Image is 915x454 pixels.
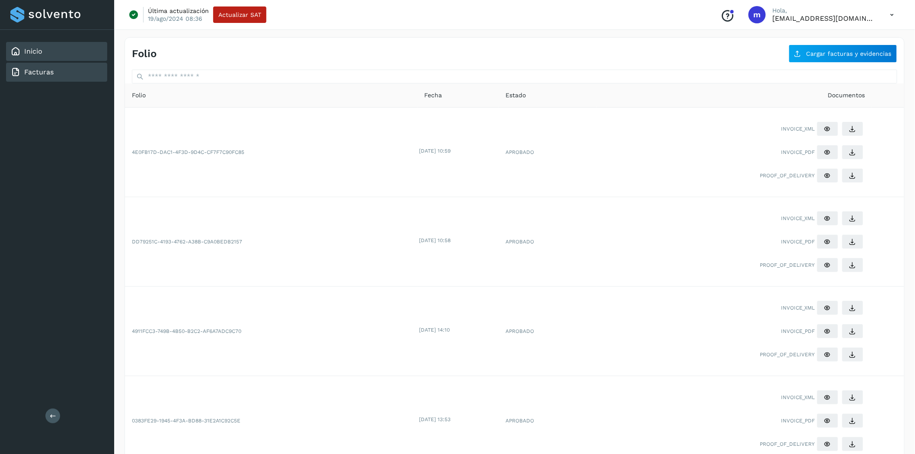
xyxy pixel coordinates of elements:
span: Fecha [424,91,442,100]
div: Inicio [6,42,107,61]
td: DD79251C-4193-4762-A38B-C9A0BEDB2157 [125,197,417,287]
span: PROOF_OF_DELIVERY [760,440,815,448]
div: [DATE] 13:53 [419,416,497,423]
span: INVOICE_PDF [781,417,815,425]
span: Documentos [828,91,865,100]
span: PROOF_OF_DELIVERY [760,172,815,179]
div: Facturas [6,63,107,82]
td: 4911FCC3-749B-4B50-B2C2-AF6A7ADC9C70 [125,287,417,376]
span: INVOICE_XML [781,125,815,133]
button: Cargar facturas y evidencias [789,45,897,63]
div: [DATE] 10:59 [419,147,497,155]
span: Folio [132,91,146,100]
span: INVOICE_PDF [781,238,815,246]
p: 19/ago/2024 08:36 [148,15,202,22]
p: Última actualización [148,7,209,15]
h4: Folio [132,48,157,60]
td: 4E0FB17D-DAC1-4F3D-9D4C-CF7F7C90FC85 [125,108,417,197]
td: APROBADO [499,197,597,287]
span: INVOICE_XML [781,214,815,222]
a: Inicio [24,47,42,55]
p: mtransportesempresariales@gmail.com [773,14,877,22]
td: APROBADO [499,287,597,376]
div: [DATE] 14:10 [419,326,497,334]
td: APROBADO [499,108,597,197]
button: Actualizar SAT [213,6,266,23]
span: PROOF_OF_DELIVERY [760,261,815,269]
span: Cargar facturas y evidencias [806,51,892,57]
p: Hola, [773,7,877,14]
span: PROOF_OF_DELIVERY [760,351,815,358]
span: INVOICE_PDF [781,148,815,156]
a: Facturas [24,68,54,76]
span: INVOICE_XML [781,304,815,312]
span: Estado [505,91,526,100]
div: [DATE] 10:58 [419,237,497,244]
span: INVOICE_XML [781,393,815,401]
span: Actualizar SAT [218,12,261,18]
span: INVOICE_PDF [781,327,815,335]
